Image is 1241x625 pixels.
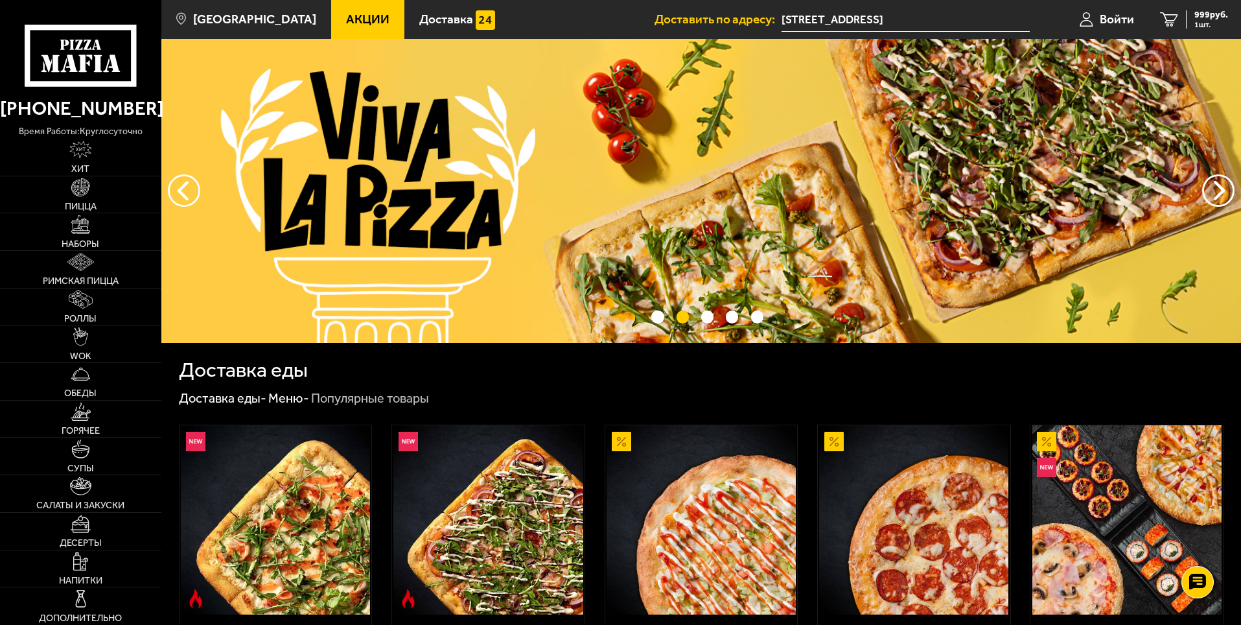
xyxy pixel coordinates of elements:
span: Обеды [64,388,97,397]
span: Роллы [64,314,97,323]
img: Пепперони 25 см (толстое с сыром) [819,425,1008,615]
img: Острое блюдо [399,589,418,609]
button: точки переключения [701,311,713,323]
span: Дополнительно [39,613,122,622]
span: 1 шт. [1194,21,1228,29]
img: Акционный [1037,432,1056,451]
button: точки переключения [677,311,689,323]
img: Новинка [186,432,205,451]
img: Всё включено [1032,425,1222,615]
a: Доставка еды- [179,390,266,406]
span: Доставка [419,13,473,25]
a: Меню- [268,390,309,406]
img: Новинка [399,432,418,451]
span: Римская пицца [43,276,119,285]
img: 15daf4d41897b9f0e9f617042186c801.svg [476,10,495,30]
span: Доставить по адресу: [655,13,782,25]
button: следующий [168,174,200,207]
img: Акционный [612,432,631,451]
span: Напитки [59,576,102,585]
span: WOK [70,351,91,360]
div: Популярные товары [311,390,429,407]
button: точки переключения [651,311,664,323]
h1: Доставка еды [179,360,308,381]
img: Новинка [1037,458,1056,477]
img: Аль-Шам 25 см (тонкое тесто) [607,425,796,615]
button: предыдущий [1202,174,1235,207]
span: Войти [1100,13,1134,25]
a: НовинкаОстрое блюдоРимская с креветками [180,425,372,615]
a: АкционныйНовинкаВсё включено [1030,425,1223,615]
span: Хит [71,164,89,173]
a: АкционныйПепперони 25 см (толстое с сыром) [818,425,1010,615]
span: Супы [67,464,94,473]
span: Акции [346,13,389,25]
span: Пицца [65,202,97,211]
span: 999 руб. [1194,10,1228,19]
button: точки переключения [751,311,763,323]
span: Горячее [62,426,100,435]
img: Римская с креветками [181,425,370,615]
input: Ваш адрес доставки [782,8,1030,32]
span: Салаты и закуски [36,501,124,510]
img: Острое блюдо [186,589,205,609]
a: НовинкаОстрое блюдоРимская с мясным ассорти [392,425,585,615]
button: точки переключения [726,311,738,323]
a: АкционныйАль-Шам 25 см (тонкое тесто) [605,425,798,615]
span: Десерты [60,538,102,547]
img: Римская с мясным ассорти [393,425,583,615]
img: Акционный [824,432,844,451]
span: Наборы [62,239,99,248]
span: [GEOGRAPHIC_DATA] [193,13,316,25]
